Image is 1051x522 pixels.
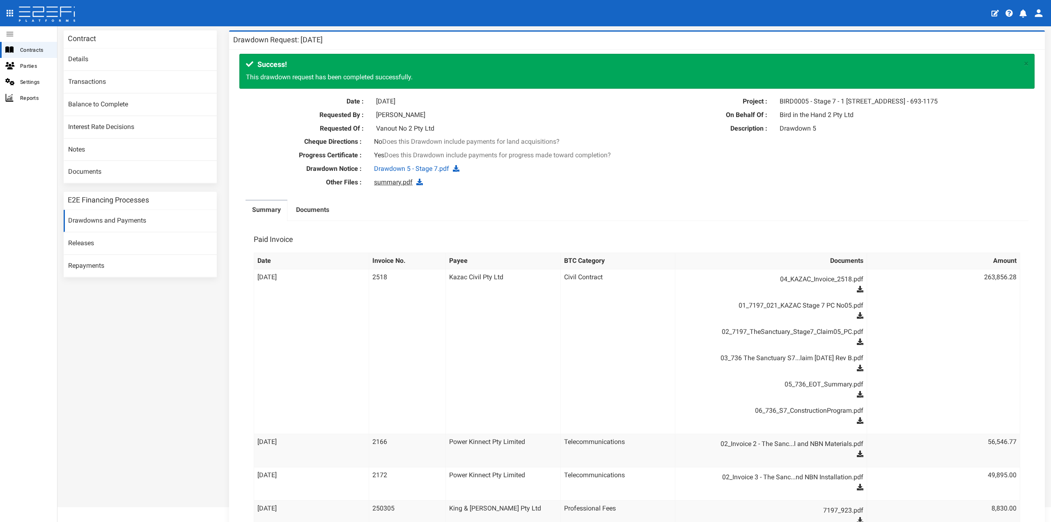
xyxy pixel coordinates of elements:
th: Date [254,253,369,269]
label: Date : [239,97,370,106]
a: 02_Invoice 3 - The Sanc...nd NBN Installation.pdf [687,471,863,484]
label: Description : [643,124,774,133]
a: 03_736 The Sanctuary S7...laim [DATE] Rev B.pdf [687,352,863,365]
a: 06_736_S7_ConstructionProgram.pdf [687,404,863,417]
td: 263,856.28 [867,269,1020,434]
th: BTC Category [560,253,675,269]
td: [DATE] [254,467,369,501]
label: On Behalf Of : [643,110,774,120]
div: This drawdown request has been completed successfully. [239,54,1035,89]
a: Details [64,48,217,71]
div: [PERSON_NAME] [370,110,631,120]
label: Documents [296,205,329,215]
td: Civil Contract [560,269,675,434]
a: 04_KAZAC_Invoice_2518.pdf [687,273,863,286]
td: [DATE] [254,434,369,467]
span: Settings [20,77,50,87]
div: [DATE] [370,97,631,106]
span: Does this Drawdown include payments for progress made toward completion? [384,151,611,159]
a: Documents [64,161,217,183]
h4: Success! [246,60,1020,69]
h3: Paid Invoice [254,236,293,243]
label: Other Files : [233,178,368,187]
label: Progress Certificate : [233,151,368,160]
a: Notes [64,139,217,161]
span: Reports [20,93,50,103]
a: Repayments [64,255,217,277]
a: Balance to Complete [64,94,217,116]
label: Summary [252,205,281,215]
th: Amount [867,253,1020,269]
td: Telecommunications [560,467,675,501]
a: 01_7197_021_KAZAC Stage 7 PC No05.pdf [687,299,863,312]
a: 02_7197_TheSanctuary_Stage7_Claim05_PC.pdf [687,325,863,338]
a: Drawdowns and Payments [64,210,217,232]
td: 2166 [369,434,446,467]
label: Requested Of : [239,124,370,133]
a: Releases [64,232,217,255]
label: Requested By : [239,110,370,120]
label: Cheque Directions : [233,137,368,147]
span: Does this Drawdown include payments for land acquisitions? [382,138,560,145]
td: 2518 [369,269,446,434]
th: Invoice No. [369,253,446,269]
a: Transactions [64,71,217,93]
h3: Contract [68,35,96,42]
div: No [368,137,906,147]
th: Documents [675,253,867,269]
div: Bird in the Hand 2 Pty Ltd [773,110,1035,120]
th: Payee [445,253,560,269]
h3: E2E Financing Processes [68,196,149,204]
a: Documents [289,201,336,221]
a: 05_736_EOT_Summary.pdf [687,378,863,391]
a: Drawdown 5 - Stage 7.pdf [374,165,449,172]
td: Power Kinnect Pty Limited [445,434,560,467]
a: Summary [246,201,287,221]
td: 49,895.00 [867,467,1020,501]
td: 2172 [369,467,446,501]
td: Telecommunications [560,434,675,467]
div: Vanout No 2 Pty Ltd [370,124,631,133]
td: Kazac Civil Pty Ltd [445,269,560,434]
div: Drawdown 5 [773,124,1035,133]
div: BIRD0005 - Stage 7 - 1 [STREET_ADDRESS] - 693-1175 [773,97,1035,106]
a: summary.pdf [374,178,413,186]
span: Contracts [20,45,50,55]
a: 7197_923.pdf [687,504,863,517]
button: × [1024,60,1028,68]
div: Yes [368,151,906,160]
label: Project : [643,97,774,106]
td: [DATE] [254,269,369,434]
span: Parties [20,61,50,71]
h3: Drawdown Request: [DATE] [233,36,323,44]
a: 02_Invoice 2 - The Sanc...l and NBN Materials.pdf [687,437,863,451]
td: Power Kinnect Pty Limited [445,467,560,501]
a: Interest Rate Decisions [64,116,217,138]
td: 56,546.77 [867,434,1020,467]
label: Drawdown Notice : [233,164,368,174]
